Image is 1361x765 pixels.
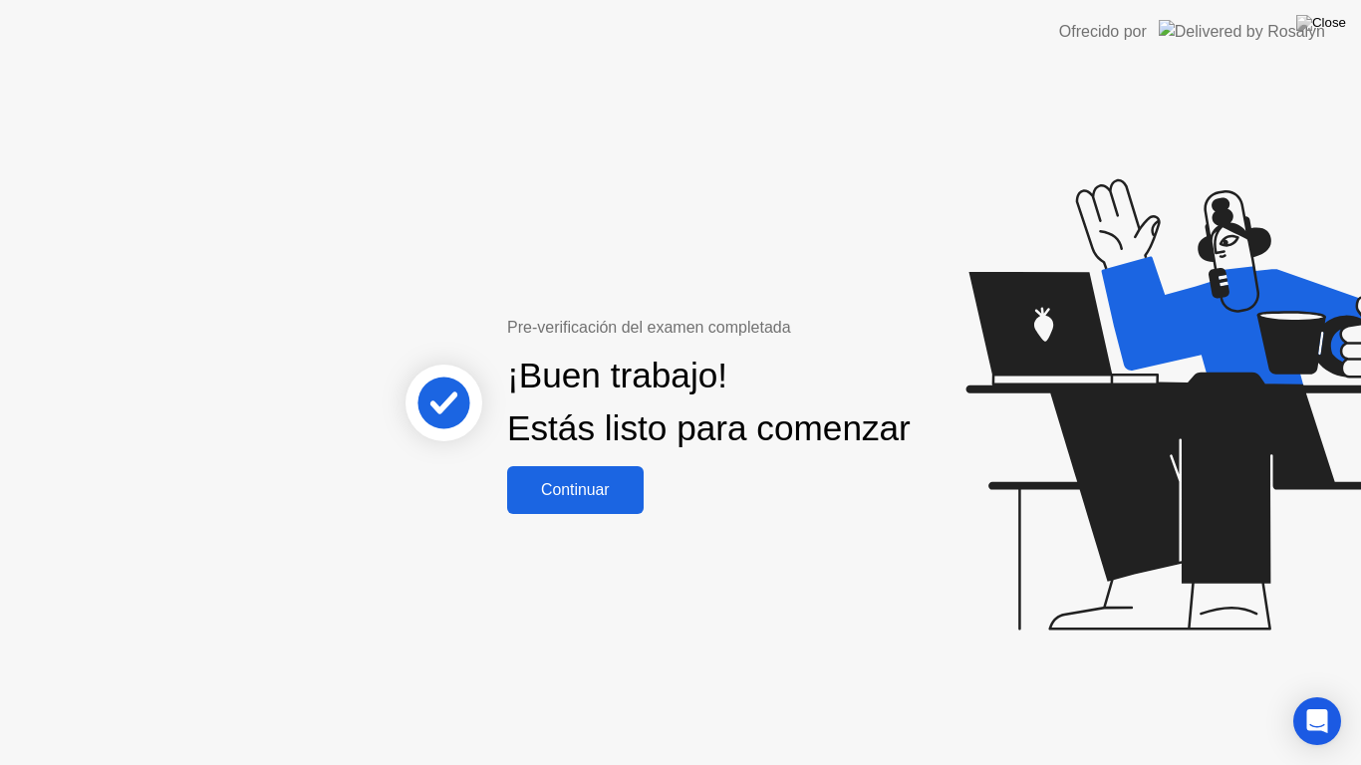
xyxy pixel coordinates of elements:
[1059,20,1147,44] div: Ofrecido por
[1159,20,1325,43] img: Delivered by Rosalyn
[1296,15,1346,31] img: Close
[507,466,644,514] button: Continuar
[507,350,911,455] div: ¡Buen trabajo! Estás listo para comenzar
[1293,697,1341,745] div: Open Intercom Messenger
[513,481,638,499] div: Continuar
[507,316,919,340] div: Pre-verificación del examen completada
